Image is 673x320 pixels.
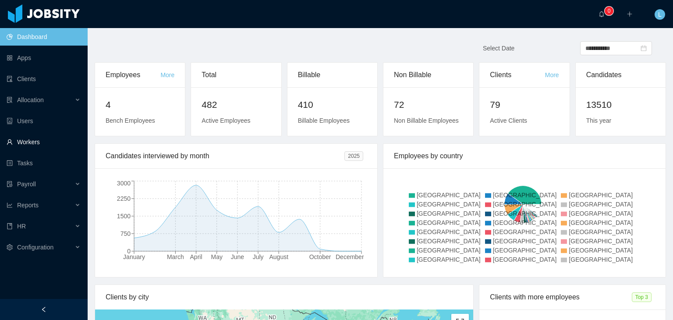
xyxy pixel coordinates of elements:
div: Clients with more employees [490,285,631,309]
span: Select Date [483,45,514,52]
div: Candidates interviewed by month [106,144,344,168]
span: [GEOGRAPHIC_DATA] [493,192,557,199]
a: icon: userWorkers [7,133,81,151]
a: icon: auditClients [7,70,81,88]
span: [GEOGRAPHIC_DATA] [417,228,481,235]
div: Employees [106,63,160,87]
span: [GEOGRAPHIC_DATA] [417,192,481,199]
span: [GEOGRAPHIC_DATA] [569,192,633,199]
span: Billable Employees [298,117,350,124]
span: [GEOGRAPHIC_DATA] [493,247,557,254]
span: Active Clients [490,117,527,124]
i: icon: plus [627,11,633,17]
div: Employees by country [394,144,655,168]
h2: 4 [106,98,174,112]
tspan: 750 [120,230,131,237]
span: [GEOGRAPHIC_DATA] [417,219,481,226]
h2: 72 [394,98,463,112]
span: This year [586,117,612,124]
span: Configuration [17,244,53,251]
span: [GEOGRAPHIC_DATA] [417,201,481,208]
span: [GEOGRAPHIC_DATA] [493,238,557,245]
a: icon: profileTasks [7,154,81,172]
h2: 482 [202,98,270,112]
tspan: December [336,253,364,260]
i: icon: bell [599,11,605,17]
h2: 79 [490,98,559,112]
h2: 13510 [586,98,655,112]
span: 2025 [344,151,363,161]
span: [GEOGRAPHIC_DATA] [417,238,481,245]
tspan: May [211,253,223,260]
tspan: 1500 [117,213,131,220]
sup: 0 [605,7,613,15]
span: Active Employees [202,117,250,124]
span: HR [17,223,26,230]
div: Total [202,63,270,87]
tspan: June [231,253,244,260]
div: Non Billable [394,63,463,87]
span: [GEOGRAPHIC_DATA] [569,201,633,208]
a: More [545,71,559,78]
span: [GEOGRAPHIC_DATA] [493,228,557,235]
span: [GEOGRAPHIC_DATA] [417,256,481,263]
i: icon: line-chart [7,202,13,208]
span: [GEOGRAPHIC_DATA] [569,247,633,254]
a: icon: pie-chartDashboard [7,28,81,46]
span: [GEOGRAPHIC_DATA] [569,256,633,263]
i: icon: calendar [641,45,647,51]
span: [GEOGRAPHIC_DATA] [493,201,557,208]
div: Candidates [586,63,655,87]
div: Billable [298,63,367,87]
tspan: July [253,253,264,260]
span: [GEOGRAPHIC_DATA] [417,247,481,254]
span: Top 3 [632,292,652,302]
span: Bench Employees [106,117,155,124]
i: icon: book [7,223,13,229]
span: Allocation [17,96,44,103]
span: L [658,9,662,20]
span: Reports [17,202,39,209]
span: [GEOGRAPHIC_DATA] [569,219,633,226]
tspan: October [309,253,331,260]
h2: 410 [298,98,367,112]
tspan: April [190,253,202,260]
i: icon: file-protect [7,181,13,187]
tspan: 2250 [117,195,131,202]
tspan: 0 [127,248,131,255]
span: [GEOGRAPHIC_DATA] [493,210,557,217]
span: [GEOGRAPHIC_DATA] [417,210,481,217]
tspan: August [269,253,288,260]
div: Clients by city [106,285,463,309]
span: [GEOGRAPHIC_DATA] [569,238,633,245]
tspan: January [123,253,145,260]
span: [GEOGRAPHIC_DATA] [493,256,557,263]
tspan: March [167,253,184,260]
div: Clients [490,63,545,87]
span: [GEOGRAPHIC_DATA] [569,228,633,235]
span: Payroll [17,181,36,188]
tspan: 3000 [117,180,131,187]
a: icon: robotUsers [7,112,81,130]
a: More [160,71,174,78]
a: icon: appstoreApps [7,49,81,67]
i: icon: setting [7,244,13,250]
span: [GEOGRAPHIC_DATA] [569,210,633,217]
i: icon: solution [7,97,13,103]
span: Non Billable Employees [394,117,459,124]
span: [GEOGRAPHIC_DATA] [493,219,557,226]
